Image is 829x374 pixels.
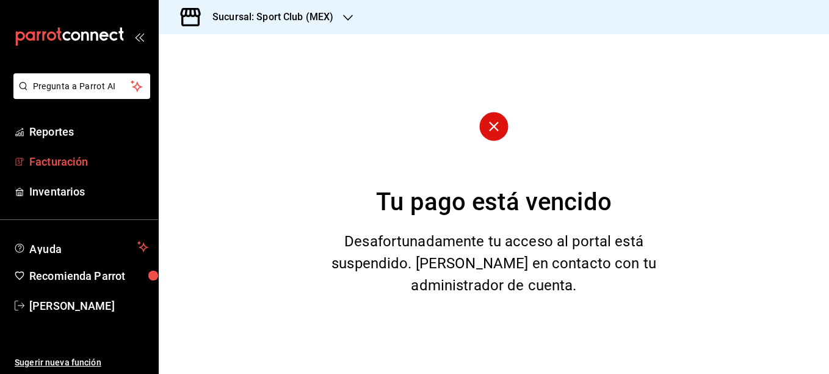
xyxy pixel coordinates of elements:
[15,356,148,369] span: Sugerir nueva función
[29,268,148,284] span: Recomienda Parrot
[376,184,612,221] div: Tu pago está vencido
[134,32,144,42] button: open_drawer_menu
[13,73,150,99] button: Pregunta a Parrot AI
[29,153,148,170] span: Facturación
[29,123,148,140] span: Reportes
[33,80,131,93] span: Pregunta a Parrot AI
[203,10,333,24] h3: Sucursal: Sport Club (MEX)
[29,240,132,254] span: Ayuda
[9,89,150,101] a: Pregunta a Parrot AI
[29,298,148,314] span: [PERSON_NAME]
[328,230,660,296] div: Desafortunadamente tu acceso al portal está suspendido. [PERSON_NAME] en contacto con tu administ...
[29,183,148,200] span: Inventarios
